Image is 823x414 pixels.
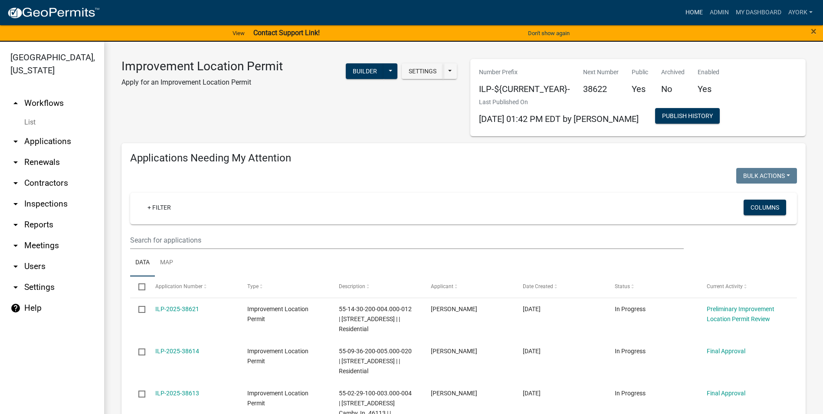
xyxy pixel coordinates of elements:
[155,283,203,289] span: Application Number
[10,98,21,108] i: arrow_drop_up
[130,276,147,297] datatable-header-cell: Select
[121,59,283,74] h3: Improvement Location Permit
[811,26,816,36] button: Close
[523,306,541,312] span: 09/18/2025
[615,306,646,312] span: In Progress
[583,68,619,77] p: Next Number
[121,77,283,88] p: Apply for an Improvement Location Permit
[130,249,155,277] a: Data
[736,168,797,184] button: Bulk Actions
[655,113,720,120] wm-modal-confirm: Workflow Publish History
[141,200,178,215] a: + Filter
[10,303,21,313] i: help
[479,98,639,107] p: Last Published On
[632,84,648,94] h5: Yes
[479,68,570,77] p: Number Prefix
[10,282,21,292] i: arrow_drop_down
[744,200,786,215] button: Columns
[661,84,685,94] h5: No
[339,306,412,332] span: 55-14-30-200-004.000-012 | 4230 RAILROAD RD | | Residential
[785,4,816,21] a: ayork
[615,348,646,355] span: In Progress
[523,348,541,355] span: 09/12/2025
[632,68,648,77] p: Public
[10,136,21,147] i: arrow_drop_down
[155,348,199,355] a: ILP-2025-38614
[523,283,553,289] span: Date Created
[707,283,743,289] span: Current Activity
[10,178,21,188] i: arrow_drop_down
[431,348,477,355] span: Jeff Rabourn
[707,390,745,397] a: Final Approval
[682,4,706,21] a: Home
[339,348,412,375] span: 55-09-36-200-005.000-020 | 3230 St Rd 44 Martinsville, IN 46151 | | Residential
[247,390,308,407] span: Improvement Location Permit
[10,261,21,272] i: arrow_drop_down
[615,390,646,397] span: In Progress
[10,220,21,230] i: arrow_drop_down
[346,63,384,79] button: Builder
[155,390,199,397] a: ILP-2025-38613
[479,114,639,124] span: [DATE] 01:42 PM EDT by [PERSON_NAME]
[479,84,570,94] h5: ILP-${CURRENT_YEAR}-
[706,4,732,21] a: Admin
[10,240,21,251] i: arrow_drop_down
[698,276,790,297] datatable-header-cell: Current Activity
[707,348,745,355] a: Final Approval
[130,152,797,164] h4: Applications Needing My Attention
[253,29,320,37] strong: Contact Support Link!
[607,276,698,297] datatable-header-cell: Status
[707,306,774,322] a: Preliminary Improvement Location Permit Review
[247,306,308,322] span: Improvement Location Permit
[431,390,477,397] span: Richard Thomas Allison
[732,4,785,21] a: My Dashboard
[698,68,719,77] p: Enabled
[331,276,423,297] datatable-header-cell: Description
[247,348,308,365] span: Improvement Location Permit
[431,306,477,312] span: Diana Skirvin
[431,283,453,289] span: Applicant
[655,108,720,124] button: Publish History
[10,157,21,168] i: arrow_drop_down
[147,276,239,297] datatable-header-cell: Application Number
[130,231,684,249] input: Search for applications
[339,283,365,289] span: Description
[523,390,541,397] span: 09/12/2025
[402,63,443,79] button: Settings
[239,276,331,297] datatable-header-cell: Type
[247,283,259,289] span: Type
[515,276,607,297] datatable-header-cell: Date Created
[698,84,719,94] h5: Yes
[811,25,816,37] span: ×
[661,68,685,77] p: Archived
[423,276,515,297] datatable-header-cell: Applicant
[155,249,178,277] a: Map
[10,199,21,209] i: arrow_drop_down
[525,26,573,40] button: Don't show again
[229,26,248,40] a: View
[155,306,199,312] a: ILP-2025-38621
[615,283,630,289] span: Status
[583,84,619,94] h5: 38622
